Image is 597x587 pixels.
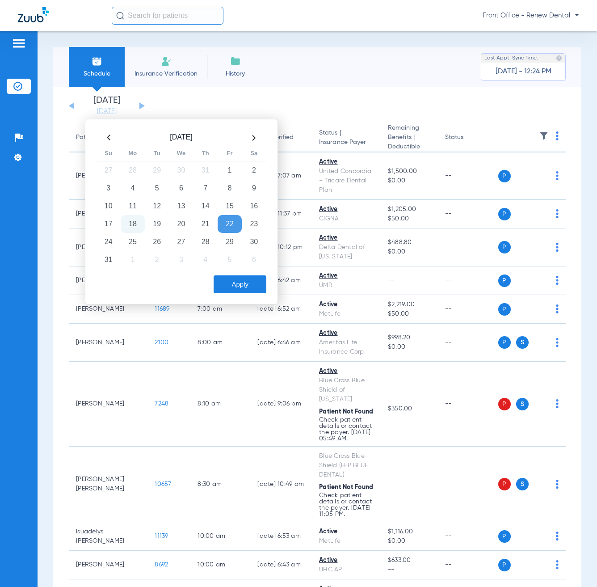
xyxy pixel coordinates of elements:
td: 8:30 AM [190,447,250,522]
div: Patient Name [76,133,140,142]
span: P [498,398,511,410]
td: Isuadelys [PERSON_NAME] [69,522,147,551]
span: Last Appt. Sync Time: [484,54,538,63]
td: -- [438,522,498,551]
div: Active [319,329,374,338]
span: -- [388,277,395,283]
td: [PERSON_NAME] [PERSON_NAME] [69,447,147,522]
span: Insurance Payer [319,138,374,147]
span: 8692 [155,562,168,568]
span: $633.00 [388,556,431,565]
img: group-dot-blue.svg [556,532,559,541]
span: S [516,398,529,410]
span: Patient Not Found [319,484,373,490]
td: 7:00 AM [190,295,250,324]
td: -- [438,152,498,200]
span: Patient Not Found [319,409,373,415]
span: $0.00 [388,342,431,352]
img: last sync help info [556,55,562,61]
td: -- [438,324,498,362]
div: UMR [319,281,374,290]
td: [DATE] 11:37 PM [250,200,312,228]
th: Status | [312,123,381,152]
img: group-dot-blue.svg [556,243,559,252]
div: MetLife [319,309,374,319]
img: group-dot-blue.svg [556,304,559,313]
span: -- [388,565,431,574]
span: $0.00 [388,176,431,186]
img: hamburger-icon [12,38,26,49]
div: Active [319,527,374,536]
td: [DATE] 6:42 AM [250,266,312,295]
img: History [230,56,241,67]
span: $50.00 [388,214,431,224]
span: [DATE] - 12:24 PM [496,67,551,76]
span: $1,205.00 [388,205,431,214]
span: S [516,336,529,349]
span: -- [388,395,431,404]
span: P [498,170,511,182]
span: History [214,69,256,78]
td: 8:00 AM [190,324,250,362]
span: $350.00 [388,404,431,414]
span: 7248 [155,401,168,407]
div: CIGNA [319,214,374,224]
li: [DATE] [80,96,134,116]
span: $1,116.00 [388,527,431,536]
span: P [498,274,511,287]
div: Active [319,205,374,214]
span: P [498,336,511,349]
img: Schedule [92,56,102,67]
td: [PERSON_NAME] [69,551,147,579]
img: filter.svg [539,131,548,140]
button: Apply [214,275,266,293]
img: Search Icon [116,12,124,20]
span: P [498,530,511,543]
span: $0.00 [388,536,431,546]
span: S [516,478,529,490]
img: group-dot-blue.svg [556,131,559,140]
td: [DATE] 10:49 AM [250,447,312,522]
span: $50.00 [388,309,431,319]
td: -- [438,551,498,579]
td: 10:00 AM [190,551,250,579]
img: group-dot-blue.svg [556,276,559,285]
span: P [498,559,511,571]
span: P [498,208,511,220]
span: Insurance Verification [131,69,201,78]
div: Last Verified [257,133,305,142]
td: [PERSON_NAME] [69,324,147,362]
span: 11139 [155,533,168,539]
td: [DATE] 9:06 PM [250,362,312,447]
p: Check patient details or contact the payer. [DATE] 11:05 PM. [319,492,374,517]
img: group-dot-blue.svg [556,338,559,347]
span: $488.80 [388,238,431,247]
div: Patient Name [76,133,115,142]
span: $998.20 [388,333,431,342]
td: [PERSON_NAME] [69,362,147,447]
img: group-dot-blue.svg [556,480,559,489]
span: $0.00 [388,247,431,257]
div: Blue Cross Blue Shield (FEP BLUE DENTAL) [319,452,374,480]
span: -- [388,481,395,487]
div: Active [319,556,374,565]
th: Status [438,123,498,152]
a: [DATE] [80,107,134,116]
span: P [498,303,511,316]
td: -- [438,200,498,228]
div: Active [319,271,374,281]
td: [DATE] 6:53 AM [250,522,312,551]
td: 8:10 AM [190,362,250,447]
div: Active [319,300,374,309]
p: Check patient details or contact the payer. [DATE] 05:49 AM. [319,417,374,442]
td: -- [438,295,498,324]
span: $1,500.00 [388,167,431,176]
td: -- [438,228,498,266]
td: -- [438,266,498,295]
td: -- [438,447,498,522]
span: 11689 [155,306,169,312]
span: P [498,241,511,253]
span: 2100 [155,339,168,346]
td: [DATE] 6:52 AM [250,295,312,324]
span: 10657 [155,481,171,487]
